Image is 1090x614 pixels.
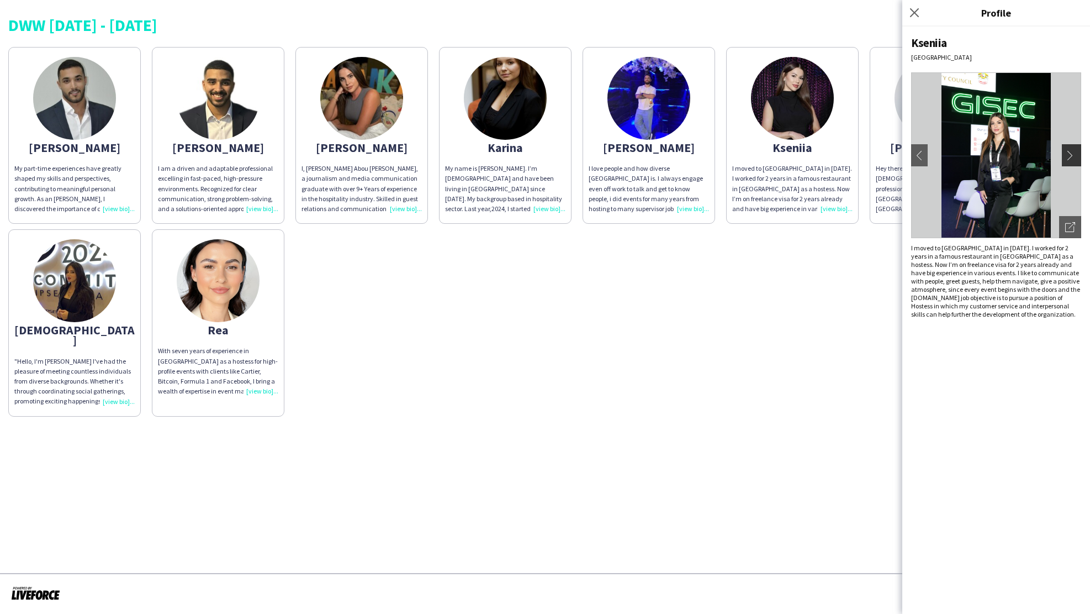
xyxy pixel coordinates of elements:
[876,143,996,153] div: [PERSON_NAME]
[464,57,547,140] img: thumb-6740cfd00f22a.jpeg
[911,72,1081,238] img: Crew avatar or photo
[8,17,1082,33] div: DWW [DATE] - [DATE]
[589,143,709,153] div: [PERSON_NAME]
[177,57,260,140] img: thumb-689dc89547c7c.jpeg
[1059,216,1081,238] div: Open photos pop-in
[158,346,278,396] div: With seven years of experience in [GEOGRAPHIC_DATA] as a hostess for high-profile events with cli...
[607,57,690,140] img: thumb-68874c8a66eb5.jpeg
[589,164,709,214] div: I love people and how diverse [GEOGRAPHIC_DATA] is. I always engage even off work to talk and get...
[911,244,1081,318] div: I moved to [GEOGRAPHIC_DATA] in [DATE]. I worked for 2 years in a famous restaurant in [GEOGRAPHI...
[902,6,1090,20] h3: Profile
[320,57,403,140] img: thumb-6876d62b12ee4.jpeg
[445,143,565,153] div: Karina
[158,325,278,335] div: Rea
[301,164,422,214] div: I, [PERSON_NAME] Abou [PERSON_NAME], a journalism and media communication graduate with over 9+ Y...
[11,585,60,601] img: Powered by Liveforce
[911,35,1081,50] div: Kseniia
[876,164,996,214] div: Hey there , I'm [PERSON_NAME], a [DEMOGRAPHIC_DATA] bilingual professional, 187 cm tall. born in ...
[911,53,1081,61] div: [GEOGRAPHIC_DATA]
[14,164,135,214] div: My part-time experiences have greatly shaped my skills and perspectives, contributing to meaningf...
[14,325,135,345] div: [DEMOGRAPHIC_DATA]
[14,143,135,153] div: [PERSON_NAME]
[158,143,278,153] div: [PERSON_NAME]
[14,356,135,407] div: "Hello, I'm [PERSON_NAME] I've had the pleasure of meeting countless individuals from diverse bac...
[177,239,260,322] img: thumb-8378dd9b-9fe5-4f27-a785-a8afdcbe3a4b.jpg
[158,164,278,214] div: I am a driven and adaptable professional excelling in fast-paced, high-pressure environments. Rec...
[33,57,116,140] img: thumb-6656fbc3a5347.jpeg
[301,143,422,153] div: [PERSON_NAME]
[732,164,853,214] div: I moved to [GEOGRAPHIC_DATA] in [DATE]. I worked for 2 years in a famous restaurant in [GEOGRAPHI...
[895,57,977,140] img: thumb-c122b529-1d7f-4880-892c-2dba5da5d9fc.jpg
[732,143,853,153] div: Kseniia
[445,164,565,214] div: My name is [PERSON_NAME]. I’m [DEMOGRAPHIC_DATA] and have been living in [GEOGRAPHIC_DATA] since ...
[33,239,116,322] img: thumb-67570c1f332d6.jpeg
[751,57,834,140] img: thumb-671f536a5562f.jpeg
